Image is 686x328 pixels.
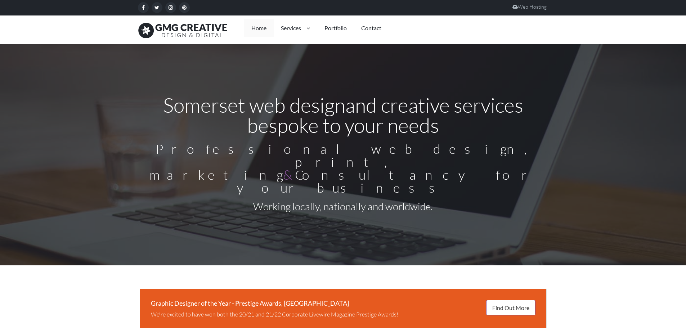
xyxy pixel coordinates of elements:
a: Contact [354,19,389,37]
a: Find Out More [486,300,535,315]
a: Home [244,19,274,37]
a: Web Hosting [512,4,547,10]
h1: and creative services bespoke to your needs [140,95,547,135]
h6: Graphic Designer of the Year - Prestige Awards, [GEOGRAPHIC_DATA] [151,300,535,306]
a: Services [274,19,317,37]
p: We're excited to have won both the 20/21 and 21/22 Corporate Livewire Magazine Prestige Awards! [151,310,535,319]
span: Somerset web design [163,93,345,117]
img: Give Me Gimmicks logo [138,19,228,41]
h4: Working locally, nationally and worldwide. [140,201,547,211]
h2: Professional web design, print, marketing Consultancy for your business [140,142,547,194]
span: & [283,167,295,183]
a: Portfolio [317,19,354,37]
